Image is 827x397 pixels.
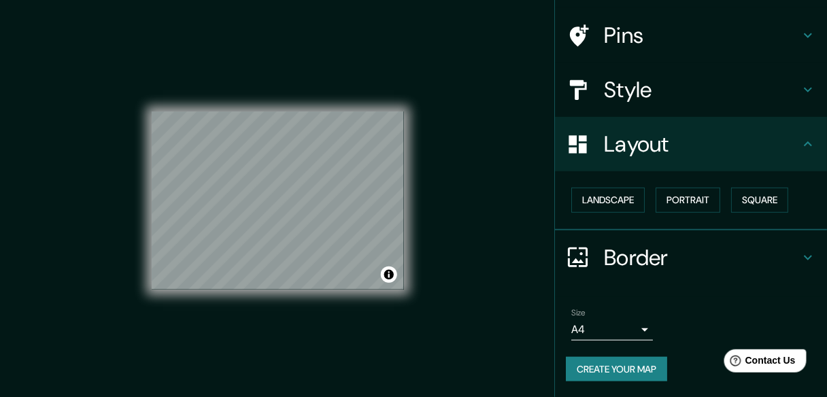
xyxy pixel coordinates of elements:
[706,344,812,382] iframe: Help widget launcher
[555,117,827,171] div: Layout
[656,188,720,213] button: Portrait
[604,76,800,103] h4: Style
[604,244,800,271] h4: Border
[381,266,397,283] button: Toggle attribution
[555,63,827,117] div: Style
[571,319,653,341] div: A4
[571,188,645,213] button: Landscape
[555,8,827,63] div: Pins
[731,188,788,213] button: Square
[566,357,667,382] button: Create your map
[555,230,827,285] div: Border
[571,307,586,318] label: Size
[152,111,404,290] canvas: Map
[604,22,800,49] h4: Pins
[604,131,800,158] h4: Layout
